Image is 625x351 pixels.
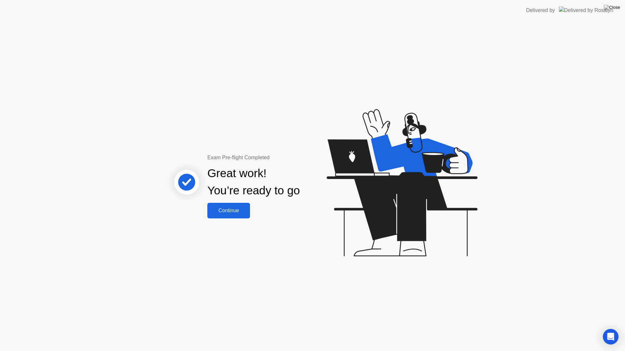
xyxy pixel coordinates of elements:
div: Great work! You’re ready to go [207,165,300,199]
div: Continue [209,208,248,214]
div: Exam Pre-flight Completed [207,154,342,162]
button: Continue [207,203,250,218]
img: Close [604,5,620,10]
div: Open Intercom Messenger [603,329,618,344]
div: Delivered by [526,6,555,14]
img: Delivered by Rosalyn [559,6,613,14]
